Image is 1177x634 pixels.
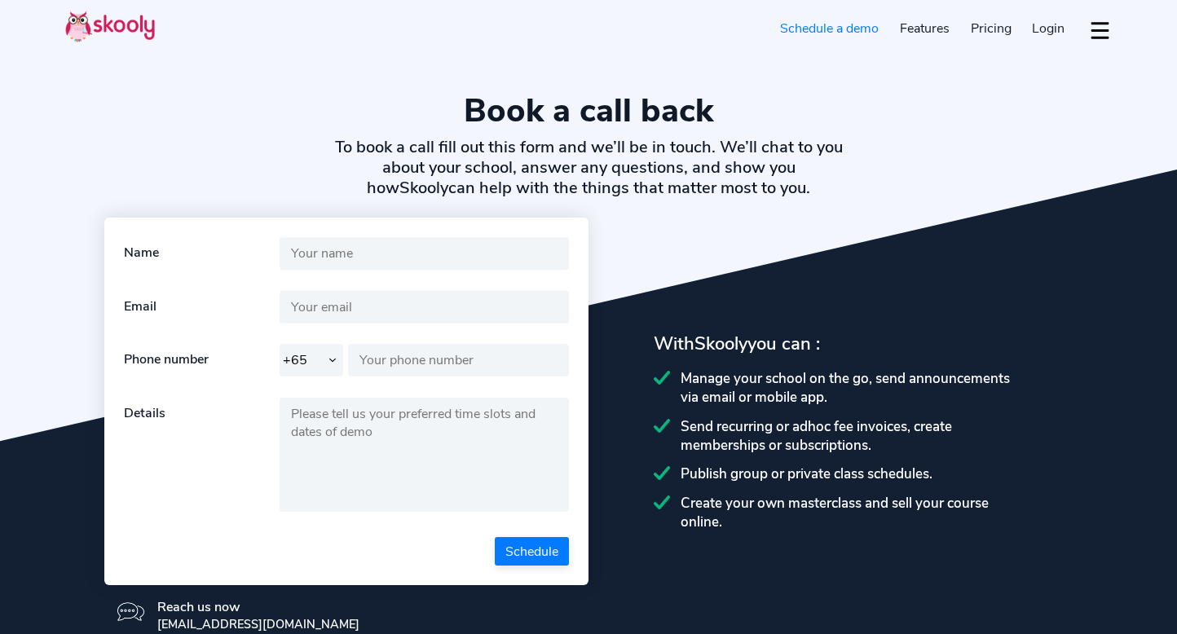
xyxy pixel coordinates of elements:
button: Schedule [495,537,569,566]
div: Publish group or private class schedules. [654,464,1073,483]
span: Pricing [971,20,1012,37]
h1: Book a call back [65,91,1112,130]
input: Your name [280,237,569,270]
div: Manage your school on the go, send announcements via email or mobile app. [654,369,1073,407]
div: Details [124,398,280,517]
input: Your email [280,291,569,324]
div: Send recurring or adhoc fee invoices, create memberships or subscriptions. [654,417,1073,455]
div: With you can : [654,332,1073,356]
img: Skooly [65,11,155,42]
a: Features [889,15,960,42]
button: dropdown menu [1088,11,1112,49]
img: icon-message [117,598,144,625]
a: Schedule a demo [770,15,890,42]
a: Login [1021,15,1075,42]
div: Email [124,291,280,324]
span: Skooly [399,177,448,199]
div: Create your own masterclass and sell your course online. [654,494,1073,531]
div: Reach us now [157,598,359,616]
div: [EMAIL_ADDRESS][DOMAIN_NAME] [157,616,359,632]
a: Pricing [960,15,1022,42]
div: Phone number [124,344,280,376]
h2: To book a call fill out this form and we’ll be in touch. We’ll chat to you about your school, ans... [327,137,850,198]
div: Name [124,237,280,270]
span: Skooly [694,332,747,356]
span: Login [1032,20,1065,37]
input: Your phone number [348,344,569,376]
